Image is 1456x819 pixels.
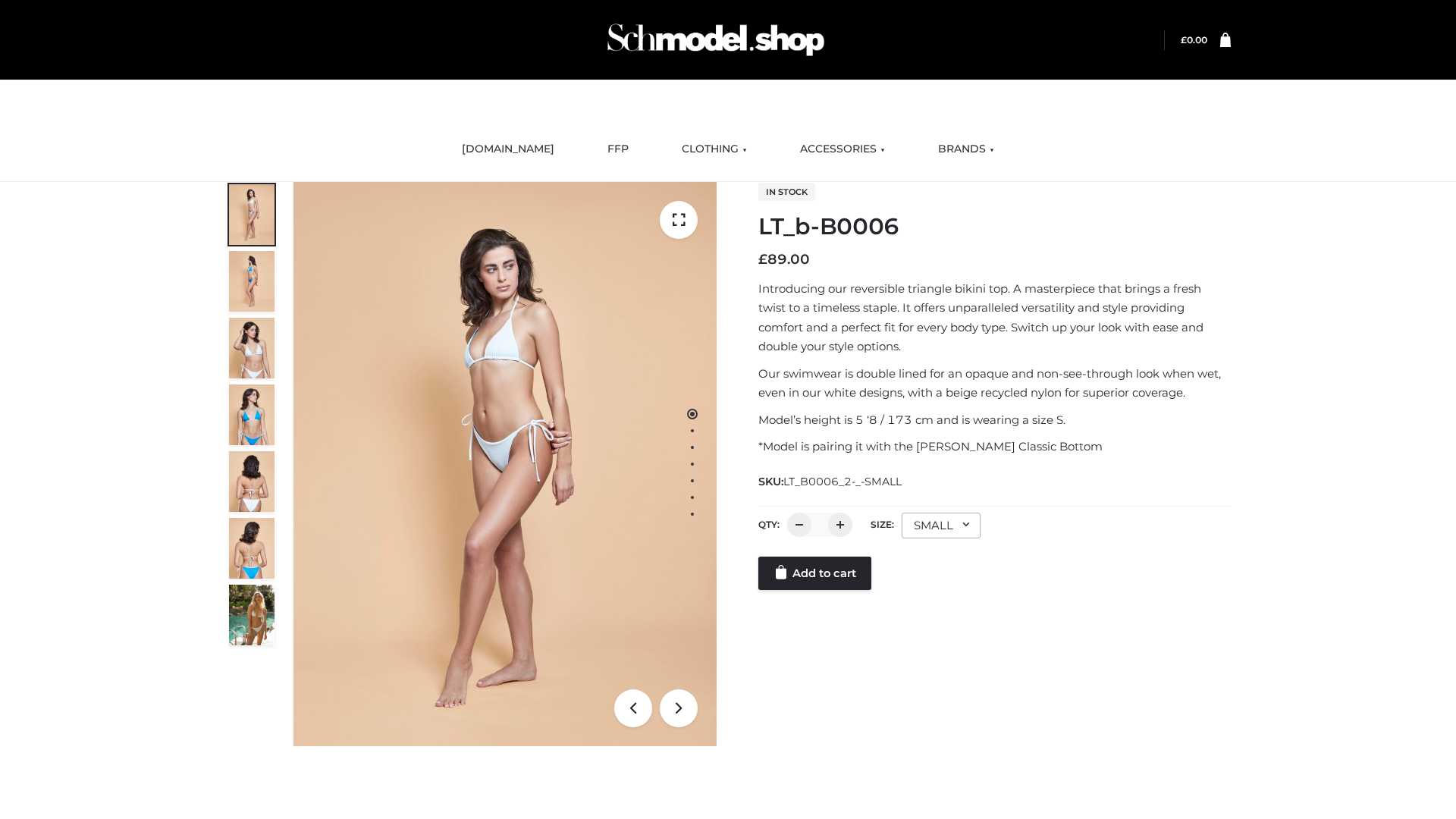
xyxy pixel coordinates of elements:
a: BRANDS [927,133,1006,166]
a: FFP [596,133,640,166]
p: Model’s height is 5 ‘8 / 173 cm and is wearing a size S. [758,410,1231,430]
p: Our swimwear is double lined for an opaque and non-see-through look when wet, even in our white d... [758,364,1231,403]
span: £ [1181,34,1187,45]
img: ArielClassicBikiniTop_CloudNine_AzureSky_OW114ECO_1 [293,182,717,746]
bdi: 89.00 [758,251,810,268]
p: Introducing our reversible triangle bikini top. A masterpiece that brings a fresh twist to a time... [758,279,1231,356]
a: [DOMAIN_NAME] [450,133,566,166]
img: ArielClassicBikiniTop_CloudNine_AzureSky_OW114ECO_4-scaled.jpg [229,384,275,445]
a: ACCESSORIES [789,133,896,166]
img: ArielClassicBikiniTop_CloudNine_AzureSky_OW114ECO_7-scaled.jpg [229,451,275,512]
span: SKU: [758,472,903,491]
div: SMALL [902,513,981,538]
span: £ [758,251,767,268]
img: ArielClassicBikiniTop_CloudNine_AzureSky_OW114ECO_1-scaled.jpg [229,184,275,245]
a: CLOTHING [670,133,758,166]
img: Arieltop_CloudNine_AzureSky2.jpg [229,585,275,645]
img: ArielClassicBikiniTop_CloudNine_AzureSky_OW114ECO_8-scaled.jpg [229,518,275,579]
bdi: 0.00 [1181,34,1207,45]
img: ArielClassicBikiniTop_CloudNine_AzureSky_OW114ECO_3-scaled.jpg [229,318,275,378]
p: *Model is pairing it with the [PERSON_NAME] Classic Bottom [758,437,1231,457]
a: £0.00 [1181,34,1207,45]
label: Size: [871,519,894,530]
img: ArielClassicBikiniTop_CloudNine_AzureSky_OW114ECO_2-scaled.jpg [229,251,275,312]
span: LT_B0006_2-_-SMALL [783,475,902,488]
h1: LT_b-B0006 [758,213,1231,240]
label: QTY: [758,519,780,530]
img: Schmodel Admin 964 [602,10,830,70]
a: Add to cart [758,557,871,590]
span: In stock [758,183,815,201]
